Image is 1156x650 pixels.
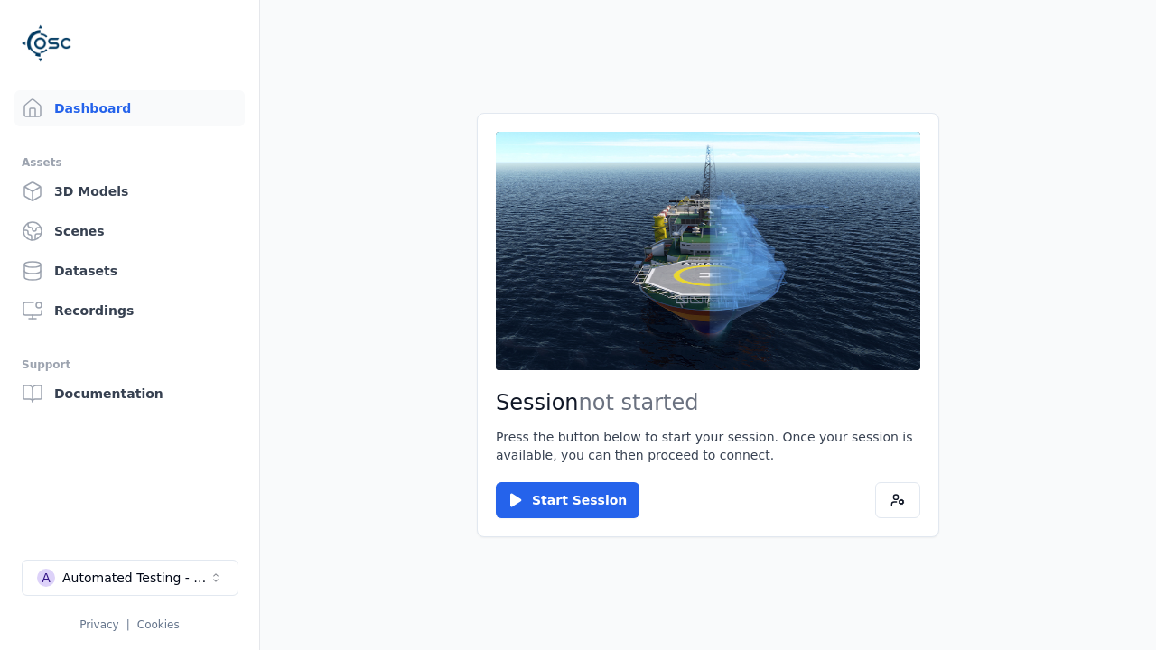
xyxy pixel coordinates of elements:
a: Cookies [137,618,180,631]
a: 3D Models [14,173,245,209]
img: Logo [22,18,72,69]
a: Recordings [14,292,245,329]
span: not started [579,390,699,415]
a: Privacy [79,618,118,631]
span: | [126,618,130,631]
p: Press the button below to start your session. Once your session is available, you can then procee... [496,428,920,464]
div: A [37,569,55,587]
div: Assets [22,152,238,173]
a: Scenes [14,213,245,249]
button: Select a workspace [22,560,238,596]
button: Start Session [496,482,639,518]
a: Dashboard [14,90,245,126]
a: Documentation [14,376,245,412]
h2: Session [496,388,920,417]
div: Automated Testing - Playwright [62,569,209,587]
a: Datasets [14,253,245,289]
div: Support [22,354,238,376]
